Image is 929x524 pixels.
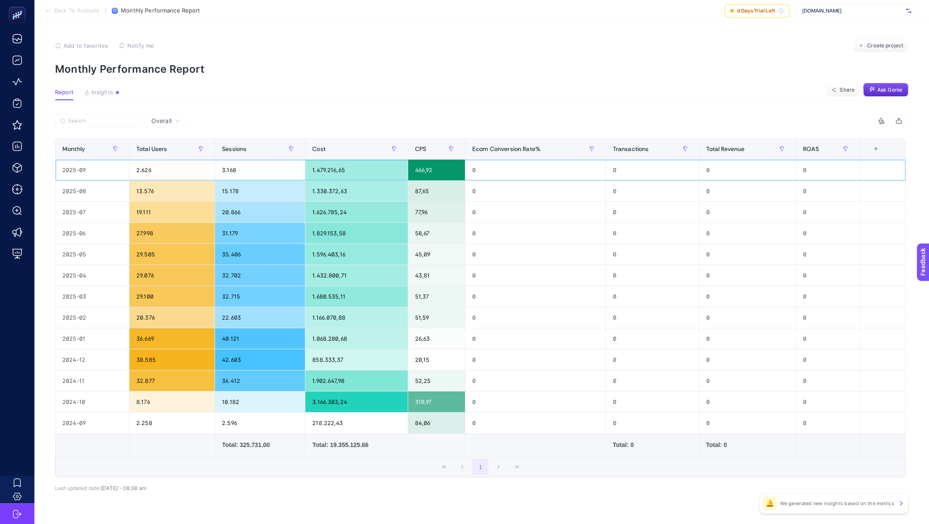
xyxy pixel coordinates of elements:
div: 0 [465,244,606,265]
div: 0 [699,265,796,286]
div: Total: 325.731.00 [222,441,298,449]
div: 0 [699,160,796,180]
span: Insights [92,89,113,96]
div: 0 [796,286,859,307]
span: 8 Days Trial Left [737,7,775,14]
span: Total Users [136,145,167,152]
div: 0 [699,413,796,433]
div: 1.902.647,98 [305,370,407,391]
div: 0 [796,391,859,412]
div: 2024-12 [55,349,129,370]
span: Notify me [127,42,154,49]
div: 51,37 [408,286,465,307]
div: 1.068.280,68 [305,328,407,349]
span: Share [840,86,855,93]
div: 2.258 [129,413,215,433]
div: 0 [699,328,796,349]
span: Sessions [222,145,246,152]
div: 0 [699,244,796,265]
div: 52,25 [408,370,465,391]
div: + [868,145,884,152]
span: CPS [415,145,426,152]
div: 43,81 [408,265,465,286]
div: 36.412 [215,370,305,391]
div: 32.715 [215,286,305,307]
div: 20.866 [215,202,305,222]
span: Total Revenue [706,145,745,152]
div: 0 [465,413,606,433]
span: / [105,7,107,14]
div: 2025-08 [55,181,129,201]
span: Transactions [613,145,649,152]
div: 1.596.403,16 [305,244,407,265]
div: 22.603 [215,307,305,328]
div: 1.829.153,58 [305,223,407,244]
div: 8.176 [129,391,215,412]
img: svg%3e [906,6,911,15]
div: 13.576 [129,181,215,201]
div: 0 [796,307,859,328]
div: 40.121 [215,328,305,349]
div: 0 [796,223,859,244]
div: 0 [699,223,796,244]
div: 0 [465,307,606,328]
div: 0 [606,307,699,328]
div: 0 [796,160,859,180]
p: Monthly Performance Report [55,63,908,75]
div: 0 [606,349,699,370]
button: 1 [472,459,489,475]
div: 0 [796,181,859,201]
div: 2025-04 [55,265,129,286]
span: Feedback [5,3,33,9]
div: 32.877 [129,370,215,391]
div: 2025-02 [55,307,129,328]
div: 0 [796,244,859,265]
div: 0 [606,370,699,391]
div: 0 [796,265,859,286]
div: 0 [606,160,699,180]
div: 2025-09 [55,160,129,180]
div: 🔔 [763,496,777,510]
span: Report [55,89,74,96]
div: 2024-09 [55,413,129,433]
div: 0 [465,223,606,244]
div: 38.585 [129,349,215,370]
div: Total: 0 [613,441,692,449]
div: 87,65 [408,181,465,201]
div: 2025-06 [55,223,129,244]
p: We generated new insights based on the metrics [780,500,894,507]
div: 3.168 [215,160,305,180]
div: 20.376 [129,307,215,328]
div: 42.603 [215,349,305,370]
div: 2025-07 [55,202,129,222]
span: Cost [312,145,326,152]
div: 2024-11 [55,370,129,391]
div: 0 [699,391,796,412]
div: 0 [606,265,699,286]
div: 0 [699,370,796,391]
span: Create project [867,42,903,49]
span: Last updated date: [55,485,101,491]
div: 0 [796,413,859,433]
div: 0 [465,286,606,307]
div: 31.179 [215,223,305,244]
span: [DOMAIN_NAME] [802,7,903,14]
div: 0 [606,244,699,265]
div: 0 [465,349,606,370]
div: 1.680.535,11 [305,286,407,307]
div: 2025-01 [55,328,129,349]
div: 0 [699,349,796,370]
button: Create project [853,39,908,52]
div: 1.479.216,65 [305,160,407,180]
span: Ask Genie [877,86,902,93]
div: 77,96 [408,202,465,222]
div: 310,97 [408,391,465,412]
div: 218.222,43 [305,413,407,433]
div: 0 [465,370,606,391]
div: 20,15 [408,349,465,370]
button: Share [826,83,860,97]
div: 27.998 [129,223,215,244]
div: 0 [606,202,699,222]
div: 0 [465,265,606,286]
span: Add to favorites [64,42,108,49]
